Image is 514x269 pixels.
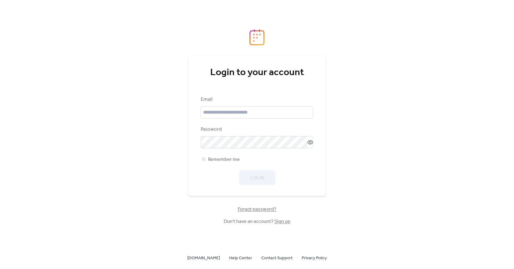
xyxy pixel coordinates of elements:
a: [DOMAIN_NAME] [187,254,220,262]
span: Contact Support [261,255,292,262]
span: Privacy Policy [302,255,327,262]
span: [DOMAIN_NAME] [187,255,220,262]
span: Forgot password? [238,206,276,213]
a: Contact Support [261,254,292,262]
img: logo [249,29,265,45]
span: Don't have an account? [224,218,290,225]
span: Help Center [229,255,252,262]
div: Login to your account [201,67,313,79]
div: Password [201,126,312,133]
a: Sign up [274,217,290,226]
div: Email [201,96,312,103]
span: Remember me [208,156,240,163]
a: Privacy Policy [302,254,327,262]
a: Forgot password? [238,208,276,211]
a: Help Center [229,254,252,262]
